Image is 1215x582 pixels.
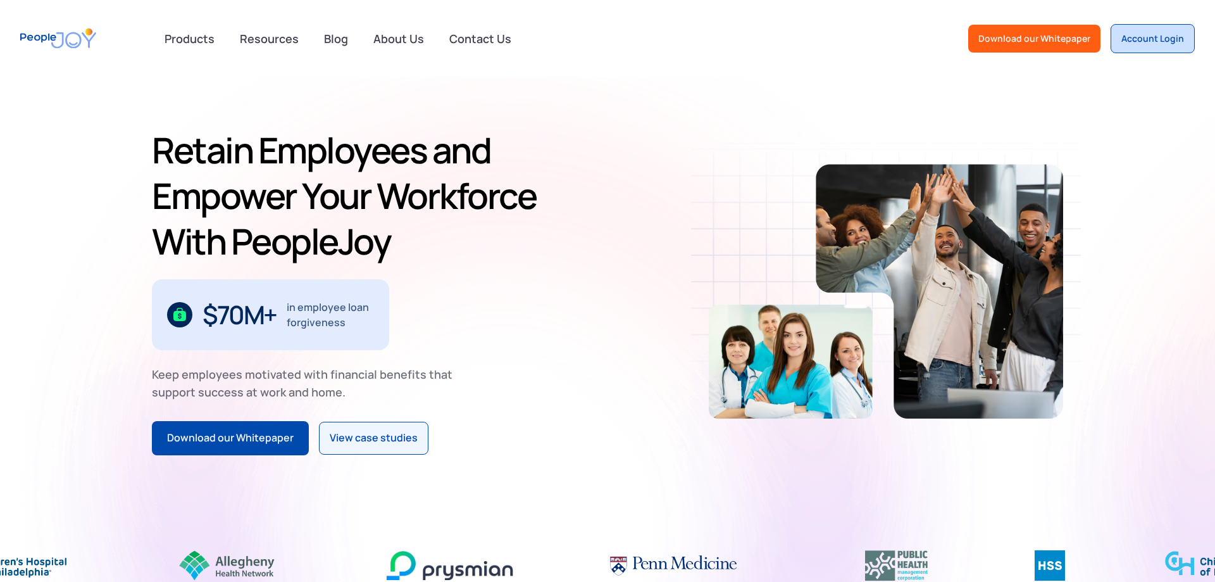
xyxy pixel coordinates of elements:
[232,25,306,53] a: Resources
[1121,32,1184,45] div: Account Login
[330,430,418,446] div: View case studies
[152,365,463,401] div: Keep employees motivated with financial benefits that support success at work and home.
[319,422,428,455] a: View case studies
[1111,24,1195,53] a: Account Login
[157,26,222,51] div: Products
[20,20,96,56] a: home
[152,279,389,350] div: 1 / 3
[152,127,602,264] h1: Retain Employees and Empower Your Workforce With PeopleJoy
[152,421,309,455] a: Download our Whitepaper
[167,430,294,446] div: Download our Whitepaper
[978,32,1090,45] div: Download our Whitepaper
[287,300,375,330] div: in employee loan forgiveness
[442,25,519,53] a: Contact Us
[709,305,873,419] img: Retain-Employees-PeopleJoy
[816,164,1063,419] img: Retain-Employees-PeopleJoy
[968,25,1100,53] a: Download our Whitepaper
[316,25,356,53] a: Blog
[366,25,432,53] a: About Us
[202,305,277,325] div: $70M+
